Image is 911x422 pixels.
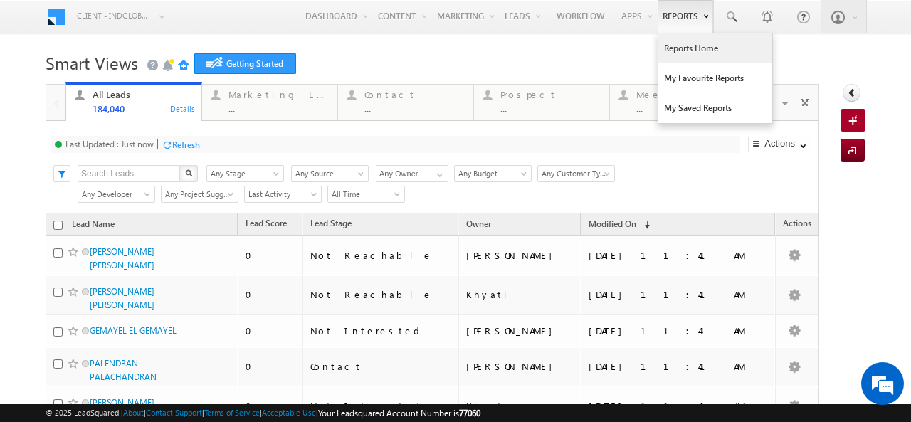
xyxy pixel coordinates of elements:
[310,249,452,262] div: Not Reachable
[636,89,737,100] div: Meeting
[246,218,287,228] span: Lead Score
[500,103,601,114] div: ...
[244,186,322,203] a: Last Activity
[303,216,359,234] a: Lead Stage
[454,164,530,182] div: Budget Filter
[93,103,194,114] div: 184,040
[327,186,405,203] a: All Time
[364,103,465,114] div: ...
[53,221,63,230] input: Check all records
[77,9,152,23] span: Client - indglobal1 (77060)
[376,165,448,182] input: Type to Search
[466,249,574,262] div: [PERSON_NAME]
[658,63,772,93] a: My Favourite Reports
[589,249,769,262] div: [DATE] 11:41 AM
[776,216,818,234] span: Actions
[658,93,772,123] a: My Saved Reports
[65,82,202,122] a: All Leads184,040Details
[748,137,811,152] button: Actions
[238,216,294,234] a: Lead Score
[466,325,574,337] div: [PERSON_NAME]
[65,139,154,149] div: Last Updated : Just now
[46,406,480,420] span: © 2025 LeadSquared | | | | |
[46,51,138,74] span: Smart Views
[291,164,369,182] div: Lead Source Filter
[90,325,177,336] a: GEMAYEL EL GEMAYEL
[455,167,527,180] span: Any Budget
[172,139,200,150] div: Refresh
[65,216,122,235] a: Lead Name
[93,89,194,100] div: All Leads
[246,400,296,413] div: 0
[169,102,196,115] div: Details
[459,408,480,418] span: 77060
[310,288,452,301] div: Not Reachable
[162,188,233,201] span: Any Project Suggested
[78,186,155,203] a: Any Developer
[589,360,769,373] div: [DATE] 11:41 AM
[201,85,338,120] a: Marketing Leads...
[161,186,238,203] a: Any Project Suggested
[376,164,447,182] div: Owner Filter
[90,286,154,310] a: [PERSON_NAME] [PERSON_NAME]
[90,397,154,421] a: [PERSON_NAME] [PERSON_NAME]
[454,165,532,182] a: Any Budget
[246,325,296,337] div: 0
[537,164,614,182] div: Customer Type Filter
[78,188,150,201] span: Any Developer
[589,325,769,337] div: [DATE] 11:41 AM
[537,165,615,182] a: Any Customer Type
[246,249,296,262] div: 0
[310,218,352,228] span: Lead Stage
[123,408,144,417] a: About
[473,85,610,120] a: Prospect...
[207,167,279,180] span: Any Stage
[466,400,574,413] div: Khyati
[161,185,237,203] div: Project Suggested Filter
[228,89,330,100] div: Marketing Leads
[185,169,192,176] img: Search
[589,218,636,229] span: Modified On
[90,358,157,382] a: PALENDRAN PALACHANDRAN
[310,360,452,373] div: Contact
[262,408,316,417] a: Acceptable Use
[328,188,400,201] span: All Time
[337,85,474,120] a: Contact...
[466,288,574,301] div: Khyati
[228,103,330,114] div: ...
[246,360,296,373] div: 0
[146,408,202,417] a: Contact Support
[194,53,296,74] a: Getting Started
[364,89,465,100] div: Contact
[310,325,452,337] div: Not Interested
[658,33,772,63] a: Reports Home
[589,288,769,301] div: [DATE] 11:41 AM
[78,185,154,203] div: Developer Filter
[466,218,491,229] span: Owner
[429,166,447,180] a: Show All Items
[291,165,369,182] a: Any Source
[581,216,657,234] a: Modified On (sorted descending)
[638,219,650,231] span: (sorted descending)
[538,167,610,180] span: Any Customer Type
[609,85,746,120] a: Meeting...
[78,165,181,182] input: Search Leads
[90,246,154,270] a: [PERSON_NAME] [PERSON_NAME]
[466,360,574,373] div: [PERSON_NAME]
[245,188,317,201] span: Last Activity
[500,89,601,100] div: Prospect
[204,408,260,417] a: Terms of Service
[636,103,737,114] div: ...
[206,164,284,182] div: Lead Stage Filter
[589,400,769,413] div: [DATE] 11:41 AM
[246,288,296,301] div: 0
[292,167,364,180] span: Any Source
[206,165,284,182] a: Any Stage
[318,408,480,418] span: Your Leadsquared Account Number is
[310,400,452,413] div: Not Interested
